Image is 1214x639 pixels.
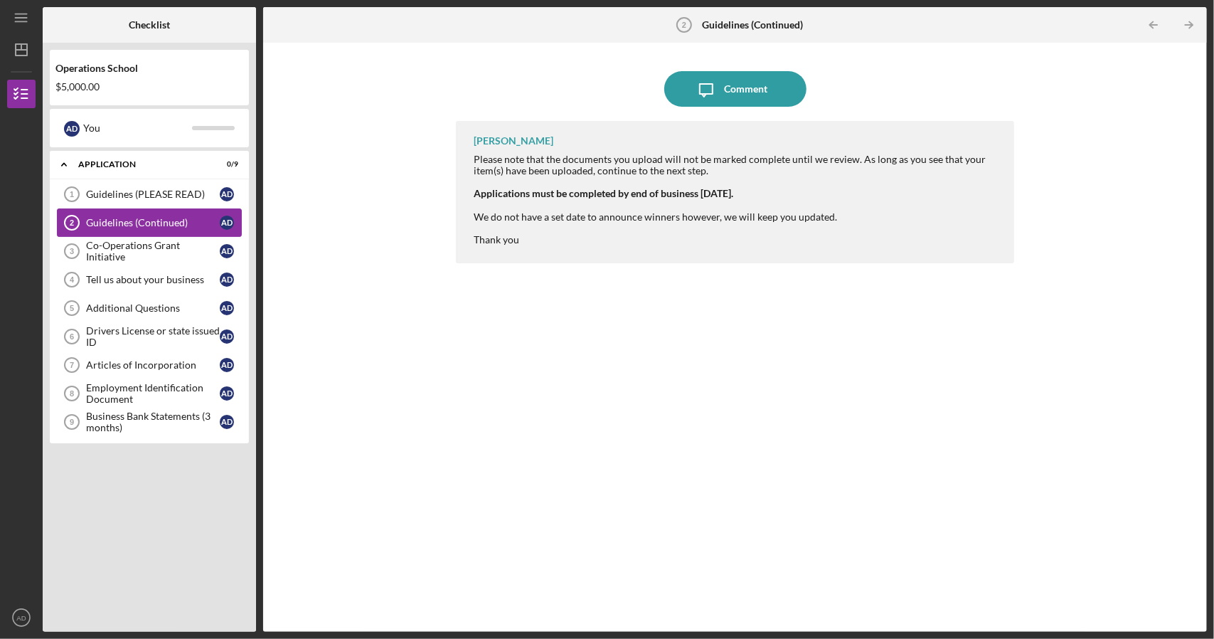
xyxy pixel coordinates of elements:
b: Guidelines (Continued) [702,19,803,31]
div: A D [220,187,234,201]
div: You [83,116,192,140]
a: 2Guidelines (Continued)AD [57,208,242,237]
div: Tell us about your business [86,274,220,285]
button: Comment [664,71,806,107]
tspan: 5 [70,304,74,312]
div: Thank you [474,234,999,245]
b: Checklist [129,19,170,31]
div: 0 / 9 [213,160,238,169]
div: A D [220,415,234,429]
div: A D [220,301,234,315]
div: Application [78,160,203,169]
a: 4Tell us about your businessAD [57,265,242,294]
div: A D [220,358,234,372]
div: Co-Operations Grant Initiative [86,240,220,263]
tspan: 4 [70,275,75,284]
tspan: 2 [682,21,686,29]
tspan: 2 [70,218,74,227]
div: A D [220,216,234,230]
div: A D [220,244,234,258]
text: AD [16,614,26,622]
a: 9Business Bank Statements (3 months)AD [57,408,242,436]
div: Additional Questions [86,302,220,314]
div: Business Bank Statements (3 months) [86,411,220,433]
a: 5Additional QuestionsAD [57,294,242,322]
div: Articles of Incorporation [86,359,220,371]
div: Drivers License or state issued ID [86,325,220,348]
div: Employment Identification Document [86,382,220,405]
tspan: 3 [70,247,74,255]
tspan: 6 [70,332,74,341]
tspan: 7 [70,361,74,369]
div: Operations School [55,63,243,74]
div: Guidelines (Continued) [86,217,220,228]
strong: Applications must be completed by end of business [DATE]. [474,187,733,199]
a: 3Co-Operations Grant InitiativeAD [57,237,242,265]
div: A D [220,386,234,401]
a: 7Articles of IncorporationAD [57,351,242,379]
a: 8Employment Identification DocumentAD [57,379,242,408]
div: $5,000.00 [55,81,243,93]
div: [PERSON_NAME] [474,135,553,147]
div: A D [64,121,80,137]
div: A D [220,273,234,287]
a: 6Drivers License or state issued IDAD [57,322,242,351]
div: Comment [724,71,767,107]
div: A D [220,329,234,344]
tspan: 1 [70,190,74,199]
tspan: 9 [70,418,74,426]
a: 1Guidelines (PLEASE READ)AD [57,180,242,208]
tspan: 8 [70,389,74,398]
div: Guidelines (PLEASE READ) [86,189,220,200]
div: Please note that the documents you upload will not be marked complete until we review. As long as... [474,154,999,176]
div: We do not have a set date to announce winners however, we will keep you updated. [474,211,999,223]
button: AD [7,603,36,632]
